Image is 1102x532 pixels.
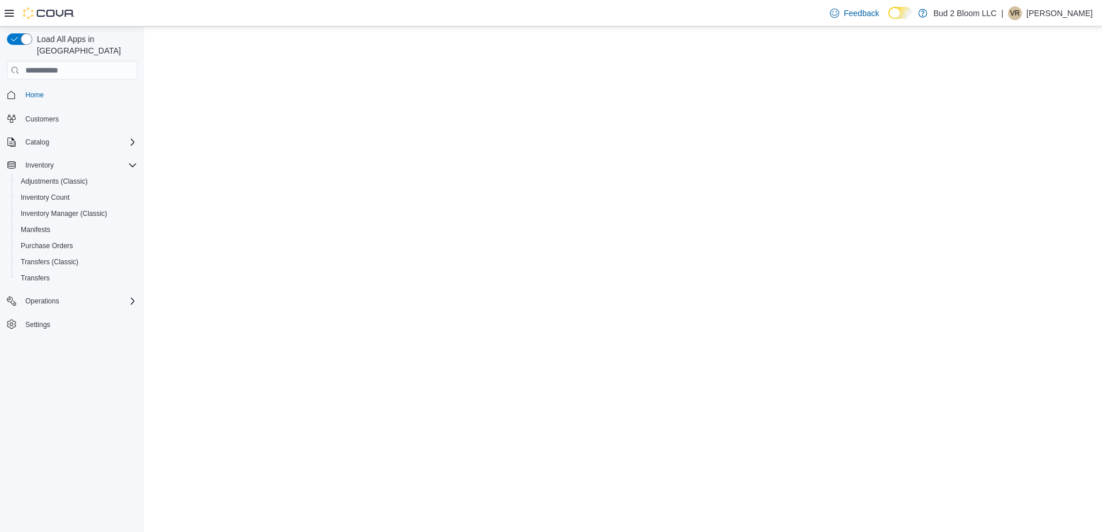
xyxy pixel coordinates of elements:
span: Home [25,90,44,100]
span: Transfers [21,273,50,283]
button: Adjustments (Classic) [12,173,142,189]
a: Feedback [825,2,884,25]
button: Purchase Orders [12,238,142,254]
button: Inventory Manager (Classic) [12,206,142,222]
a: Adjustments (Classic) [16,174,92,188]
button: Transfers (Classic) [12,254,142,270]
div: Valerie Richards [1008,6,1022,20]
button: Catalog [2,134,142,150]
span: Adjustments (Classic) [16,174,137,188]
span: Inventory Manager (Classic) [16,207,137,221]
span: Inventory Count [21,193,70,202]
span: Home [21,88,137,102]
span: Customers [25,115,59,124]
button: Customers [2,110,142,127]
a: Settings [21,318,55,332]
button: Operations [21,294,64,308]
button: Manifests [12,222,142,238]
input: Dark Mode [888,7,912,19]
span: Dark Mode [888,19,889,20]
button: Settings [2,316,142,333]
button: Operations [2,293,142,309]
button: Inventory [21,158,58,172]
p: [PERSON_NAME] [1026,6,1093,20]
span: Inventory [25,161,54,170]
button: Home [2,86,142,103]
a: Transfers [16,271,54,285]
span: Transfers (Classic) [21,257,78,267]
span: Settings [21,317,137,332]
button: Inventory Count [12,189,142,206]
button: Inventory [2,157,142,173]
span: Purchase Orders [16,239,137,253]
a: Home [21,88,48,102]
nav: Complex example [7,82,137,363]
span: Adjustments (Classic) [21,177,88,186]
span: Manifests [21,225,50,234]
p: | [1001,6,1003,20]
span: VR [1010,6,1020,20]
button: Catalog [21,135,54,149]
span: Transfers (Classic) [16,255,137,269]
button: Transfers [12,270,142,286]
span: Purchase Orders [21,241,73,250]
p: Bud 2 Bloom LLC [933,6,997,20]
span: Catalog [25,138,49,147]
img: Cova [23,7,75,19]
a: Inventory Manager (Classic) [16,207,112,221]
span: Inventory [21,158,137,172]
a: Purchase Orders [16,239,78,253]
span: Inventory Count [16,191,137,204]
span: Catalog [21,135,137,149]
span: Inventory Manager (Classic) [21,209,107,218]
span: Load All Apps in [GEOGRAPHIC_DATA] [32,33,137,56]
span: Customers [21,111,137,126]
a: Manifests [16,223,55,237]
span: Transfers [16,271,137,285]
span: Feedback [844,7,879,19]
span: Manifests [16,223,137,237]
a: Inventory Count [16,191,74,204]
a: Customers [21,112,63,126]
span: Operations [21,294,137,308]
span: Settings [25,320,50,329]
a: Transfers (Classic) [16,255,83,269]
span: Operations [25,297,59,306]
